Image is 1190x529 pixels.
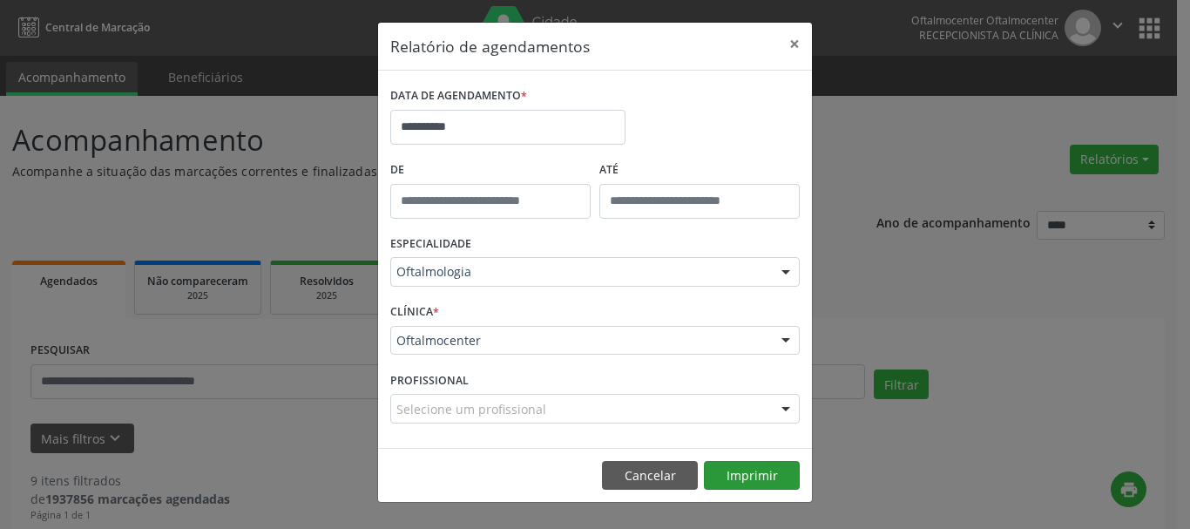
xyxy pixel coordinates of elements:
[390,367,469,394] label: PROFISSIONAL
[396,400,546,418] span: Selecione um profissional
[602,461,698,491] button: Cancelar
[390,231,471,258] label: ESPECIALIDADE
[390,299,439,326] label: CLÍNICA
[396,263,764,281] span: Oftalmologia
[599,157,800,184] label: ATÉ
[704,461,800,491] button: Imprimir
[390,157,591,184] label: De
[396,332,764,349] span: Oftalmocenter
[390,35,590,58] h5: Relatório de agendamentos
[390,83,527,110] label: DATA DE AGENDAMENTO
[777,23,812,65] button: Close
